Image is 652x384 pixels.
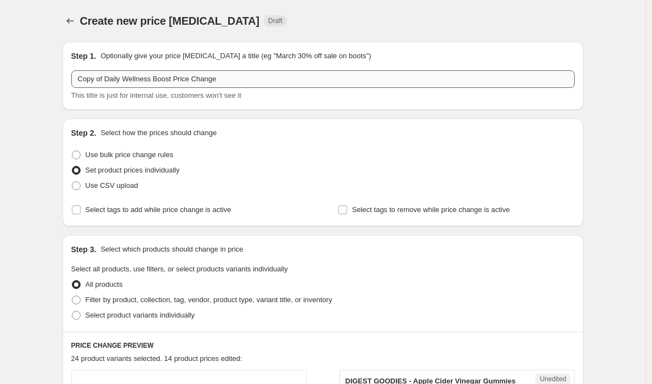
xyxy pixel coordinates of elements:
span: Use bulk price change rules [86,151,173,159]
h6: PRICE CHANGE PREVIEW [71,341,575,350]
button: Price change jobs [63,13,78,29]
span: Draft [268,16,282,25]
span: Select all products, use filters, or select products variants individually [71,265,288,273]
span: Unedited [540,375,566,383]
p: Select how the prices should change [100,127,217,138]
input: 30% off holiday sale [71,70,575,88]
span: Select tags to add while price change is active [86,205,231,214]
span: Create new price [MEDICAL_DATA] [80,15,260,27]
p: Optionally give your price [MEDICAL_DATA] a title (eg "March 30% off sale on boots") [100,51,371,62]
p: Select which products should change in price [100,244,243,255]
h2: Step 3. [71,244,97,255]
span: Use CSV upload [86,181,138,190]
span: This title is just for internal use, customers won't see it [71,91,241,99]
span: Set product prices individually [86,166,180,174]
span: 24 product variants selected. 14 product prices edited: [71,354,242,363]
span: Select product variants individually [86,311,195,319]
span: Select tags to remove while price change is active [352,205,510,214]
span: All products [86,280,123,288]
span: Filter by product, collection, tag, vendor, product type, variant title, or inventory [86,296,332,304]
h2: Step 2. [71,127,97,138]
h2: Step 1. [71,51,97,62]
